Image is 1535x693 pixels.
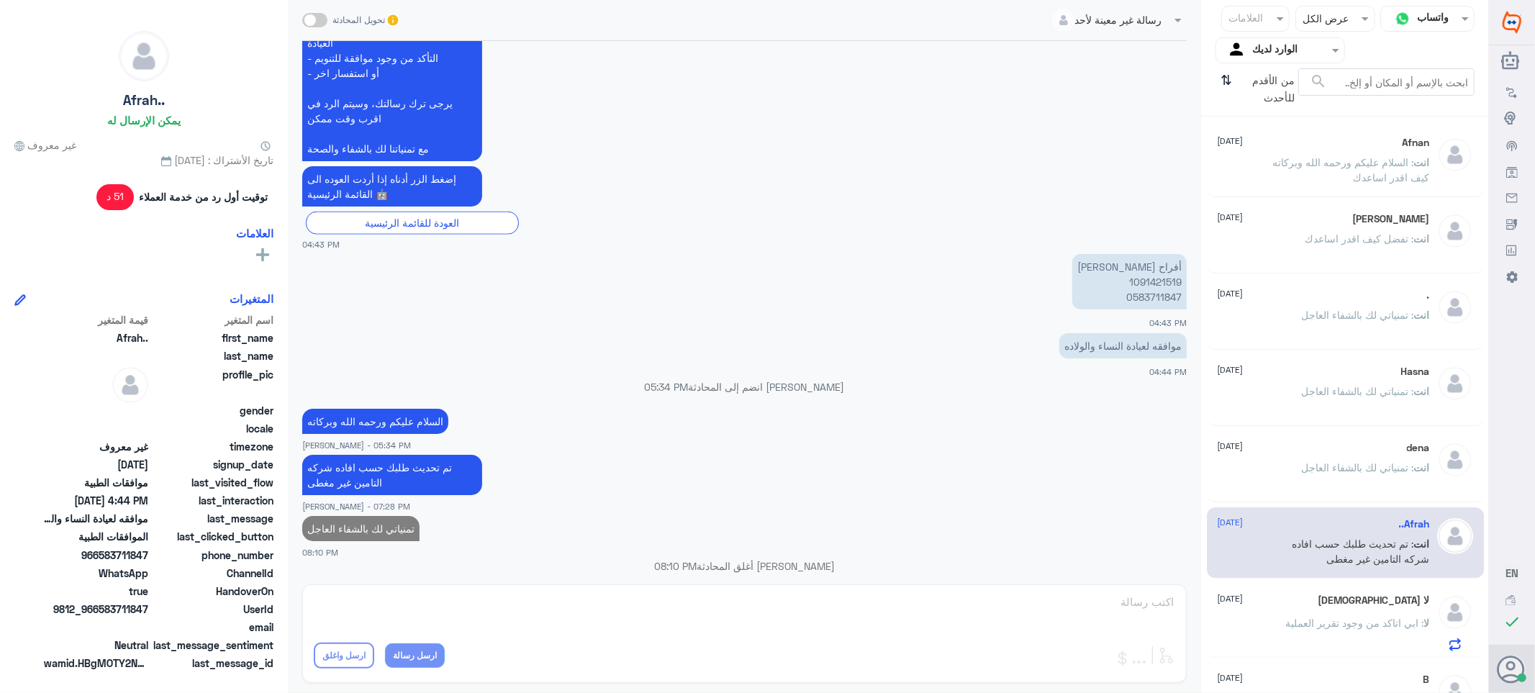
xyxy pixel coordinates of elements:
span: انت [1414,156,1430,168]
span: قيمة المتغير [44,312,148,327]
img: defaultAdmin.png [1437,137,1473,173]
img: Widebot Logo [1503,11,1521,34]
p: 25/8/2025, 8:10 PM [302,516,420,541]
i: check [1503,613,1521,630]
input: ابحث بالإسم أو المكان أو إلخ.. [1299,69,1474,95]
p: 25/8/2025, 7:28 PM [302,455,482,495]
span: [DATE] [1218,287,1244,300]
span: 9812_966583711847 [44,602,148,617]
span: لا [1424,617,1430,629]
span: : ابي اتاكد من وجود تقرير العملية [1286,617,1424,629]
span: 2 [44,566,148,581]
span: [PERSON_NAME] - 07:28 PM [302,500,410,512]
span: last_message [151,511,273,526]
span: last_name [151,348,273,363]
h6: يمكن الإرسال له [107,114,181,127]
span: first_name [151,330,273,345]
span: UserId [151,602,273,617]
span: phone_number [151,548,273,563]
span: : تمنياتي لك بالشفاء العاجل [1302,309,1414,321]
span: signup_date [151,457,273,472]
span: غير معروف [44,439,148,454]
button: ارسل رسالة [385,643,445,668]
span: : تمنياتي لك بالشفاء العاجل [1302,461,1414,474]
span: [DATE] [1218,440,1244,453]
span: : تمنياتي لك بالشفاء العاجل [1302,385,1414,397]
span: انت [1414,461,1430,474]
p: [PERSON_NAME] انضم إلى المحادثة [302,379,1187,394]
h6: العلامات [236,227,273,240]
img: defaultAdmin.png [1437,442,1473,478]
span: انت [1414,232,1430,245]
p: 25/8/2025, 4:44 PM [1059,333,1187,358]
span: الموافقات الطبية [44,529,148,544]
span: last_message_sentiment [151,638,273,653]
span: ChannelId [151,566,273,581]
span: 04:43 PM [302,238,340,250]
span: gender [151,403,273,418]
span: توقيت أول رد من خدمة العملاء [140,189,268,204]
img: defaultAdmin.png [1437,594,1473,630]
span: locale [151,421,273,436]
span: last_visited_flow [151,475,273,490]
span: null [44,620,148,635]
h5: dena [1407,442,1430,454]
span: 51 د [96,184,135,210]
span: : السلام عليكم ورحمه الله وبركاته كيف اقدر اساعدك [1273,156,1430,184]
img: whatsapp.png [1392,8,1413,30]
p: 25/8/2025, 5:34 PM [302,409,448,434]
h5: Afrah.. [1399,518,1430,530]
h5: . [1427,289,1430,302]
span: غير معروف [14,137,76,153]
span: null [44,403,148,418]
span: Afrah.. [44,330,148,345]
span: [DATE] [1218,592,1244,605]
span: موافقات الطبية [44,475,148,490]
span: 2024-10-06T18:59:42.325Z [44,457,148,472]
span: [PERSON_NAME] - 05:34 PM [302,439,411,451]
h5: Afrah.. [123,92,165,109]
span: [DATE] [1218,135,1244,148]
span: 04:44 PM [1149,367,1187,376]
h5: B [1423,674,1430,686]
span: wamid.HBgMOTY2NTgzNzExODQ3FQIAEhgUM0FEQjU5MkE0MDAwMDEzRjk4NjkA [44,656,148,671]
h5: Hasna [1401,366,1430,378]
span: 05:34 PM [645,381,689,393]
span: 966583711847 [44,548,148,563]
img: defaultAdmin.png [1437,518,1473,554]
img: defaultAdmin.png [112,367,148,403]
span: last_clicked_button [151,529,273,544]
span: [DATE] [1218,671,1244,684]
span: : تم تحديث طلبك حسب افاده شركه التامين غير مغطى [1292,538,1430,565]
span: email [151,620,273,635]
img: yourInbox.svg [1227,40,1249,61]
span: last_message_id [151,656,273,671]
img: defaultAdmin.png [1437,366,1473,402]
img: defaultAdmin.png [119,32,168,81]
span: search [1310,73,1327,90]
p: [PERSON_NAME] أغلق المحادثة [302,558,1187,574]
span: true [44,584,148,599]
span: تاريخ الأشتراك : [DATE] [14,153,273,168]
span: timezone [151,439,273,454]
p: 25/8/2025, 4:43 PM [302,166,482,207]
img: defaultAdmin.png [1437,213,1473,249]
span: 0 [44,638,148,653]
span: : تفضل كيف اقدر اساعدك [1305,232,1414,245]
h5: لا اله الا الله [1318,594,1430,607]
button: ارسل واغلق [314,643,374,669]
span: انت [1414,385,1430,397]
span: انت [1414,309,1430,321]
span: انت [1414,538,1430,550]
h5: Ali [1353,213,1430,225]
p: 25/8/2025, 4:43 PM [1072,254,1187,309]
span: EN [1505,566,1518,579]
div: العودة للقائمة الرئيسية [306,212,519,234]
span: اسم المتغير [151,312,273,327]
h6: المتغيرات [230,292,273,305]
span: 08:10 PM [654,560,697,572]
span: null [44,421,148,436]
span: [DATE] [1218,363,1244,376]
span: 2025-08-25T13:44:09.011Z [44,493,148,508]
span: [DATE] [1218,516,1244,529]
